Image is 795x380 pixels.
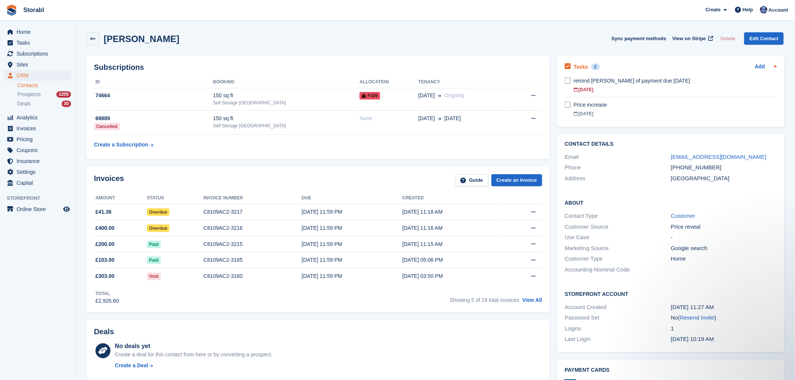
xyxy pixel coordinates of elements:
div: Phone [565,163,671,172]
img: Tegan Ewart [760,6,768,14]
div: Customer Type [565,255,671,263]
div: Last Login [565,335,671,344]
div: Create a Deal [115,362,148,369]
span: Paid [147,241,161,248]
span: Subscriptions [17,48,62,59]
span: Account [769,6,788,14]
span: Paid [147,256,161,264]
span: £200.00 [95,240,115,248]
div: [DATE] 11:59 PM [302,208,402,216]
th: Status [147,192,204,204]
span: Storefront [7,195,75,202]
div: C8109AC2-3215 [203,240,302,248]
div: [DATE] [574,86,777,93]
a: Prospects 1205 [17,90,71,98]
div: [DATE] 11:27 AM [671,303,777,312]
a: Storabl [20,4,47,16]
a: [EMAIL_ADDRESS][DOMAIN_NAME] [671,154,766,160]
div: [DATE] 11:59 PM [302,256,402,264]
div: Use Case [565,233,671,242]
span: Overdue [147,225,170,232]
span: Create [706,6,721,14]
a: Contacts [17,82,71,89]
span: Tasks [17,38,62,48]
div: 1205 [56,91,71,98]
div: None [360,115,418,122]
a: Guide [455,174,488,187]
div: [DATE] [574,110,777,117]
div: Address [565,174,671,183]
div: [PHONE_NUMBER] [671,163,777,172]
span: Online Store [17,204,62,214]
th: Allocation [360,76,418,88]
div: [DATE] 11:18 AM [402,208,503,216]
a: Create a Subscription [94,138,153,152]
a: menu [4,112,71,123]
a: View All [522,297,542,303]
div: C8109AC2-3165 [203,256,302,264]
div: Create a Subscription [94,141,148,149]
div: [DATE] 05:06 PM [402,256,503,264]
span: £400.00 [95,224,115,232]
div: Self Storage [GEOGRAPHIC_DATA] [213,122,360,129]
span: £103.00 [95,256,115,264]
span: Prospects [17,91,41,98]
a: menu [4,204,71,214]
span: ( ) [678,314,716,321]
div: Customer Source [565,223,671,231]
span: [DATE] [419,92,435,100]
img: stora-icon-8386f47178a22dfd0bd8f6a31ec36ba5ce8667c1dd55bd0f319d3a0aa187defe.svg [6,5,17,16]
a: Price increase [DATE] [574,97,777,121]
span: £41.36 [95,208,112,216]
h2: Payment cards [565,367,777,373]
h2: [PERSON_NAME] [104,34,179,44]
h2: Contact Details [565,141,777,147]
span: Insurance [17,156,62,166]
div: 69889 [94,115,213,122]
div: remind [PERSON_NAME] of payment due [DATE] [574,77,777,85]
a: Edit Contact [744,32,784,45]
h2: About [565,199,777,206]
div: £2,926.60 [95,297,119,305]
time: 2025-03-24 10:19:00 UTC [671,336,714,342]
span: Sites [17,59,62,70]
th: Tenancy [419,76,511,88]
th: Amount [94,192,147,204]
a: Resend Invite [680,314,715,321]
div: Home [671,255,777,263]
div: Logins [565,324,671,333]
div: C8109AC2-3217 [203,208,302,216]
div: C8109AC2-3216 [203,224,302,232]
span: Invoices [17,123,62,134]
div: 150 sq ft [213,115,360,122]
span: View on Stripe [673,35,706,42]
div: [DATE] 11:16 AM [402,224,503,232]
span: Home [17,27,62,37]
div: Account Created [565,303,671,312]
a: Add [755,63,765,71]
h2: Invoices [94,174,124,187]
span: Showing 5 of 19 total invoices [450,297,519,303]
div: 30 [62,101,71,107]
div: Email [565,153,671,161]
div: 150 sq ft [213,92,360,100]
div: Accounting Nominal Code [565,265,671,274]
span: Capital [17,178,62,188]
a: View on Stripe [670,32,715,45]
a: remind [PERSON_NAME] of payment due [DATE] [DATE] [574,73,777,97]
th: Booking [213,76,360,88]
span: Void [147,273,161,280]
div: [DATE] 11:59 PM [302,272,402,280]
a: menu [4,167,71,177]
button: Sync payment methods [612,32,667,45]
span: CRM [17,70,62,81]
span: Settings [17,167,62,177]
a: Create an Invoice [491,174,543,187]
a: menu [4,156,71,166]
div: No [671,314,777,322]
th: Created [402,192,503,204]
div: [DATE] 11:59 PM [302,240,402,248]
span: Pricing [17,134,62,145]
a: Preview store [62,205,71,214]
div: Self Storage [GEOGRAPHIC_DATA] [213,100,360,106]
